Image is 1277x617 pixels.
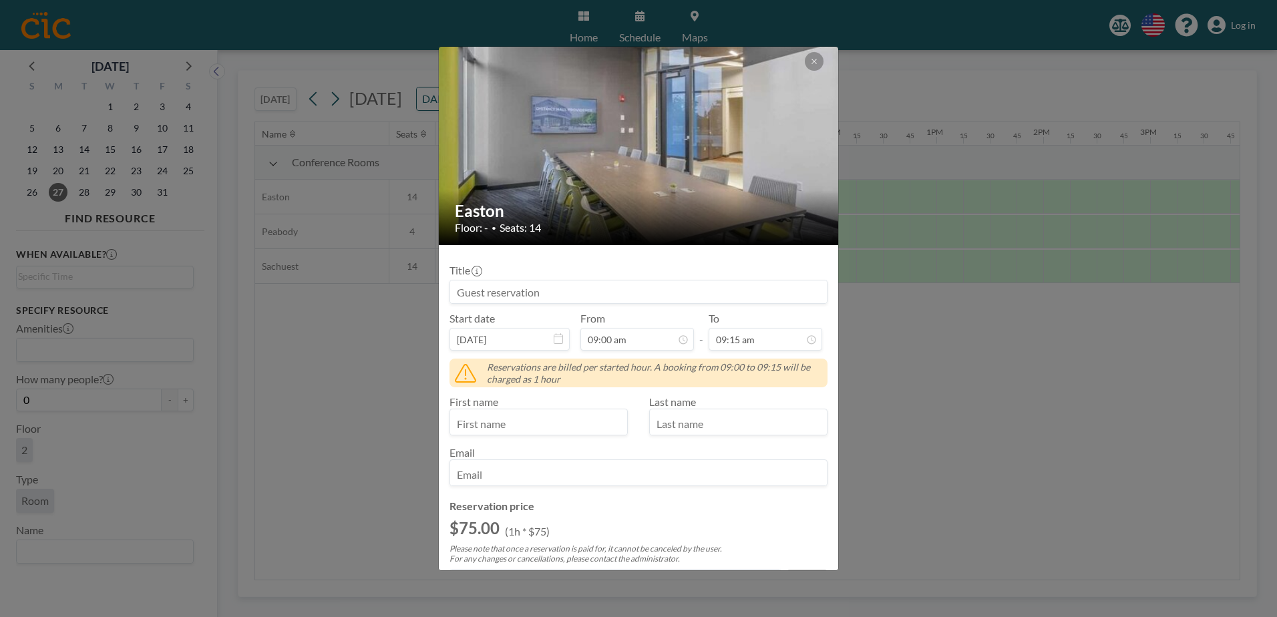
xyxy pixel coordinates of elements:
[649,395,696,408] label: Last name
[449,499,828,513] h4: Reservation price
[787,570,828,593] button: APPLY
[439,13,840,279] img: 537.jpg
[650,412,827,435] input: Last name
[450,412,627,435] input: First name
[455,201,824,221] h2: Easton
[450,570,781,592] input: Enter promo code
[449,518,500,538] h2: $75.00
[450,463,827,485] input: Email
[455,221,488,234] span: Floor: -
[450,280,827,303] input: Guest reservation
[505,525,550,538] p: (1h * $75)
[487,361,822,385] span: Reservations are billed per started hour. A booking from 09:00 to 09:15 will be charged as 1 hour
[449,312,495,325] label: Start date
[709,312,719,325] label: To
[492,223,496,233] span: •
[449,395,498,408] label: First name
[580,312,605,325] label: From
[500,221,541,234] span: Seats: 14
[699,317,703,346] span: -
[449,544,828,564] p: Please note that once a reservation is paid for, it cannot be canceled by the user. For any chang...
[449,264,481,277] label: Title
[449,446,475,459] label: Email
